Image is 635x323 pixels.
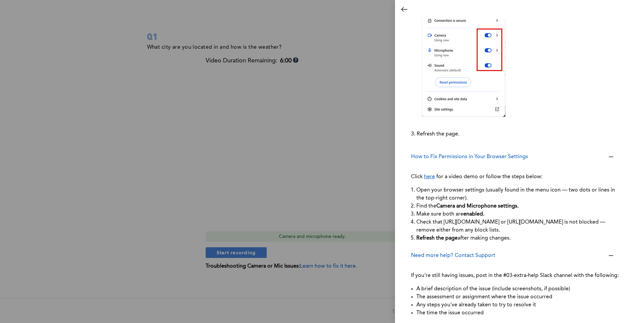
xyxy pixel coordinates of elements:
p: If you're still having issues, post in the #03-extra-help Slack channel with the following: [411,266,619,285]
b: Camera and Microphone settings. [436,204,519,209]
li: Any steps you've already taken to try to resolve it [416,301,619,309]
li: The assessment or assignment where the issue occurred [416,293,619,301]
a: here [424,174,435,180]
li: Find the [416,202,619,210]
b: Refresh the page [416,236,458,241]
button: Close dialog [398,3,411,16]
p: 3. Refresh the page. [411,125,619,143]
p: Click for a video demo or follow the steps below: [411,168,619,186]
li: The time the issue occurred [416,309,619,317]
b: enabled. [463,212,484,217]
li: after making changes. [416,234,619,242]
li: Make sure both are [416,210,619,218]
h3: Need more help? Contact Support [411,252,495,260]
li: Open your browser settings (usually found in the menu icon — two dots or lines in the top-right c... [416,186,619,202]
li: Check that [URL][DOMAIN_NAME] or [URL][DOMAIN_NAME] is not blocked — remove either from any block... [416,218,619,234]
h3: How to Fix Permissions in Your Browser Settings [411,153,528,161]
li: A brief description of the issue (include screenshots, if possible) [416,285,619,293]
